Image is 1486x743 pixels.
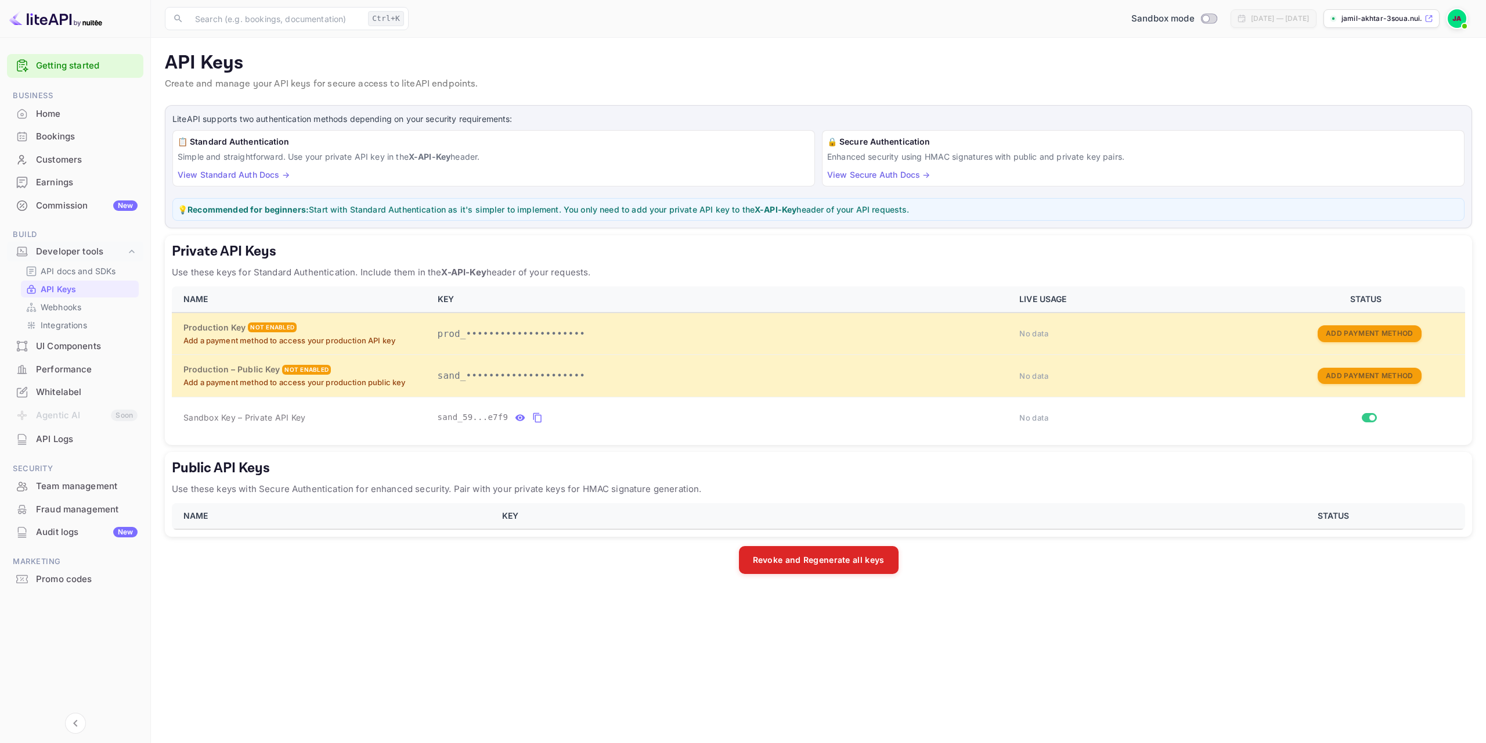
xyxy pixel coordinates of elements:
a: Add Payment Method [1318,328,1421,338]
div: Audit logs [36,526,138,539]
div: Developer tools [36,245,126,259]
div: New [113,527,138,537]
div: Performance [36,363,138,376]
div: Integrations [21,317,139,333]
p: Add a payment method to access your production public key [183,377,424,389]
span: Sandbox Key – Private API Key [183,412,305,422]
div: API Logs [7,428,143,451]
div: UI Components [7,335,143,358]
div: Team management [36,480,138,493]
p: Simple and straightforward. Use your private API key in the header. [178,150,810,163]
p: LiteAPI supports two authentication methods depending on your security requirements: [172,113,1465,125]
img: Jamil Akhtar [1448,9,1466,28]
div: Getting started [7,54,143,78]
a: Team management [7,475,143,497]
a: CommissionNew [7,195,143,216]
a: UI Components [7,335,143,357]
th: NAME [172,286,431,313]
span: sand_59...e7f9 [438,411,508,423]
div: Team management [7,475,143,498]
th: KEY [431,286,1013,313]
a: Bookings [7,125,143,147]
div: Developer tools [7,242,143,262]
a: Add Payment Method [1318,370,1421,380]
a: API docs and SDKs [26,265,134,277]
a: Audit logsNew [7,521,143,543]
a: Performance [7,358,143,380]
p: 💡 Start with Standard Authentication as it's simpler to implement. You only need to add your priv... [178,203,1459,216]
h6: Production Key [183,321,246,334]
button: Revoke and Regenerate all keys [739,546,899,574]
a: API Logs [7,428,143,450]
button: Add Payment Method [1318,368,1421,385]
table: public api keys table [172,503,1465,530]
p: Webhooks [41,301,81,313]
h5: Private API Keys [172,242,1465,261]
div: CommissionNew [7,195,143,217]
div: Promo codes [36,573,138,586]
th: LIVE USAGE [1012,286,1271,313]
div: Whitelabel [7,381,143,404]
div: UI Components [36,340,138,353]
div: New [113,200,138,211]
div: Switch to Production mode [1127,12,1221,26]
h6: Production – Public Key [183,363,280,376]
p: Create and manage your API keys for secure access to liteAPI endpoints. [165,77,1472,91]
a: Webhooks [26,301,134,313]
div: API Logs [36,433,138,446]
a: View Secure Auth Docs → [827,170,930,180]
span: No data [1019,413,1048,422]
div: Home [7,103,143,125]
a: Earnings [7,171,143,193]
button: Collapse navigation [65,713,86,734]
a: Fraud management [7,498,143,520]
p: sand_••••••••••••••••••••• [438,369,1006,383]
div: Bookings [36,130,138,143]
div: Earnings [36,176,138,189]
th: NAME [172,503,495,529]
input: Search (e.g. bookings, documentation) [188,7,363,30]
a: Promo codes [7,568,143,590]
div: Promo codes [7,568,143,591]
p: Add a payment method to access your production API key [183,335,424,347]
p: Use these keys for Standard Authentication. Include them in the header of your requests. [172,265,1465,279]
h6: 📋 Standard Authentication [178,135,810,148]
div: Commission [36,199,138,213]
div: Bookings [7,125,143,148]
div: Ctrl+K [368,11,404,26]
span: No data [1019,371,1048,381]
strong: Recommended for beginners: [187,204,309,214]
p: Enhanced security using HMAC signatures with public and private key pairs. [827,150,1459,163]
span: Security [7,462,143,475]
div: API docs and SDKs [21,263,139,279]
div: Customers [36,153,138,167]
strong: X-API-Key [755,204,796,214]
div: Whitelabel [36,386,138,399]
div: Performance [7,358,143,381]
a: Whitelabel [7,381,143,403]
p: prod_••••••••••••••••••••• [438,327,1006,341]
div: Fraud management [36,503,138,516]
span: Sandbox mode [1131,12,1195,26]
button: Add Payment Method [1318,325,1421,342]
span: Build [7,228,143,241]
div: Customers [7,149,143,171]
div: Home [36,107,138,121]
img: LiteAPI logo [9,9,102,28]
p: Use these keys with Secure Authentication for enhanced security. Pair with your private keys for ... [172,482,1465,496]
a: Getting started [36,59,138,73]
a: Integrations [26,319,134,331]
div: Earnings [7,171,143,194]
div: Not enabled [282,365,331,375]
span: No data [1019,329,1048,338]
th: KEY [495,503,1206,529]
h6: 🔒 Secure Authentication [827,135,1459,148]
a: Home [7,103,143,124]
p: API Keys [41,283,76,295]
th: STATUS [1271,286,1465,313]
div: Audit logsNew [7,521,143,544]
p: API Keys [165,52,1472,75]
div: [DATE] — [DATE] [1251,13,1309,24]
strong: X-API-Key [409,152,450,161]
div: API Keys [21,281,139,297]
